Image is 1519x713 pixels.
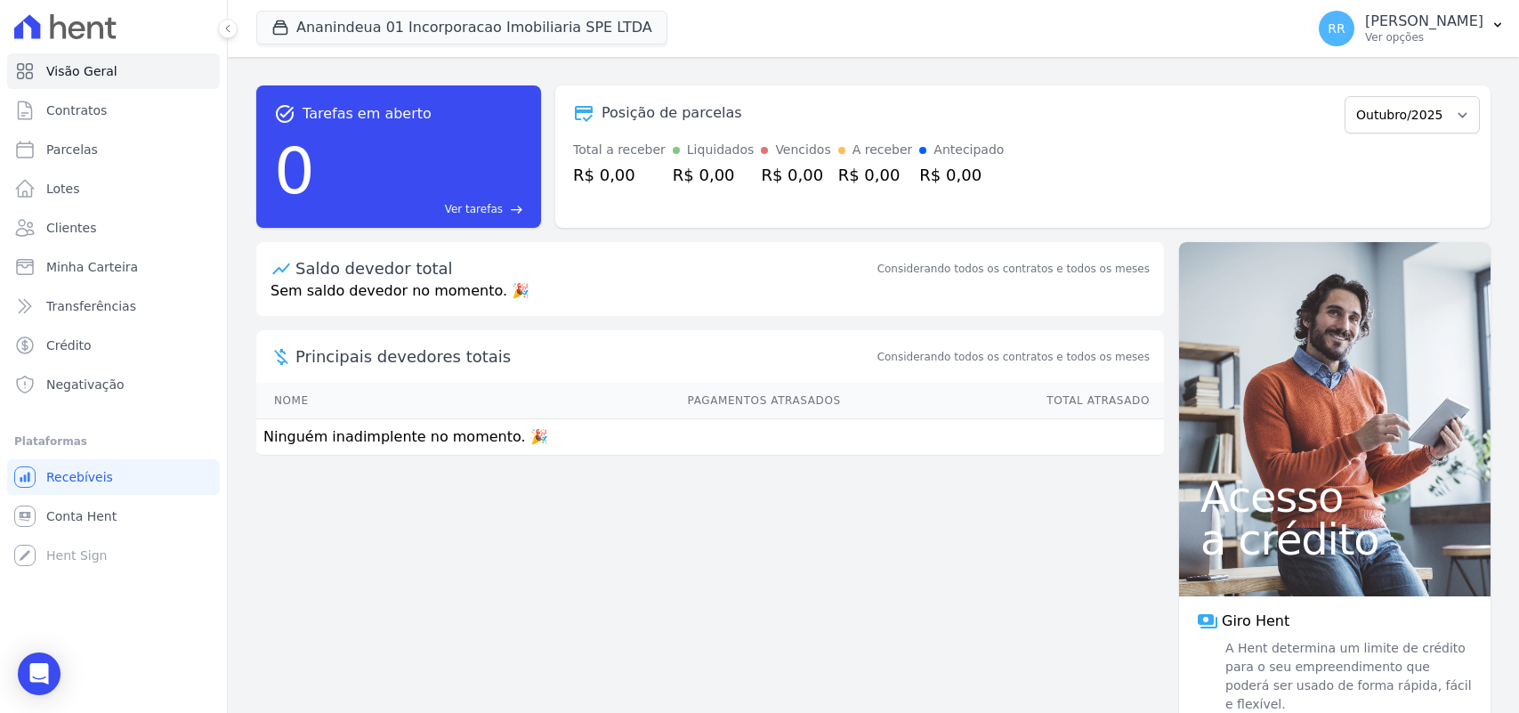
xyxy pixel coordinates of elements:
[510,203,523,216] span: east
[46,297,136,315] span: Transferências
[1328,22,1345,35] span: RR
[46,336,92,354] span: Crédito
[303,103,432,125] span: Tarefas em aberto
[445,201,503,217] span: Ver tarefas
[673,163,755,187] div: R$ 0,00
[1305,4,1519,53] button: RR [PERSON_NAME] Ver opções
[7,498,220,534] a: Conta Hent
[295,344,874,369] span: Principais devedores totais
[7,367,220,402] a: Negativação
[933,141,1004,159] div: Antecipado
[46,62,117,80] span: Visão Geral
[573,163,666,187] div: R$ 0,00
[7,53,220,89] a: Visão Geral
[877,261,1150,277] div: Considerando todos os contratos e todos os meses
[18,652,61,695] div: Open Intercom Messenger
[761,163,830,187] div: R$ 0,00
[7,132,220,167] a: Parcelas
[7,328,220,363] a: Crédito
[1200,475,1469,518] span: Acesso
[46,141,98,158] span: Parcelas
[256,280,1164,316] p: Sem saldo devedor no momento. 🎉
[418,383,841,419] th: Pagamentos Atrasados
[1365,12,1483,30] p: [PERSON_NAME]
[602,102,742,124] div: Posição de parcelas
[322,201,523,217] a: Ver tarefas east
[295,256,874,280] div: Saldo devedor total
[256,383,418,419] th: Nome
[1200,518,1469,561] span: a crédito
[7,249,220,285] a: Minha Carteira
[7,288,220,324] a: Transferências
[852,141,913,159] div: A receber
[14,431,213,452] div: Plataformas
[1222,611,1289,632] span: Giro Hent
[1365,30,1483,45] p: Ver opções
[46,258,138,276] span: Minha Carteira
[919,163,1004,187] div: R$ 0,00
[274,103,295,125] span: task_alt
[877,349,1150,365] span: Considerando todos os contratos e todos os meses
[46,376,125,393] span: Negativação
[7,171,220,207] a: Lotes
[7,210,220,246] a: Clientes
[775,141,830,159] div: Vencidos
[46,180,80,198] span: Lotes
[7,459,220,495] a: Recebíveis
[46,507,117,525] span: Conta Hent
[687,141,755,159] div: Liquidados
[274,125,315,217] div: 0
[842,383,1164,419] th: Total Atrasado
[573,141,666,159] div: Total a receber
[7,93,220,128] a: Contratos
[256,11,667,45] button: Ananindeua 01 Incorporacao Imobiliaria SPE LTDA
[46,219,96,237] span: Clientes
[46,101,107,119] span: Contratos
[256,419,1164,456] td: Ninguém inadimplente no momento. 🎉
[46,468,113,486] span: Recebíveis
[838,163,913,187] div: R$ 0,00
